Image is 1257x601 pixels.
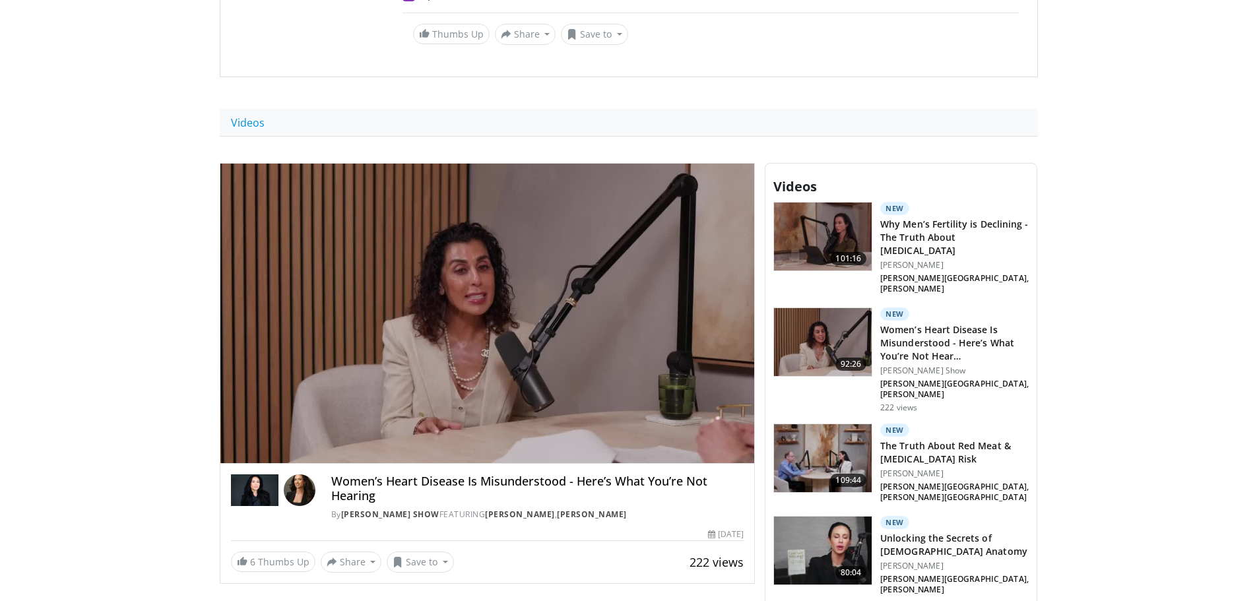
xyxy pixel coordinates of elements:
h3: Women’s Heart Disease Is Misunderstood - Here’s What You’re Not Hear… [880,323,1029,363]
p: New [880,424,909,437]
span: 6 [250,555,255,568]
p: 222 views [880,402,917,413]
img: 5bfbeec7-074d-4293-b829-b5c4e60e45a9.150x105_q85_crop-smart_upscale.jpg [774,424,872,493]
a: 92:26 New Women’s Heart Disease Is Misunderstood - Here’s What You’re Not Hear… [PERSON_NAME] Sho... [773,307,1029,413]
p: [PERSON_NAME] [880,468,1029,479]
img: Avatar [284,474,315,506]
a: [PERSON_NAME] Show [341,509,439,520]
p: [PERSON_NAME][GEOGRAPHIC_DATA], [PERSON_NAME][GEOGRAPHIC_DATA] [880,482,1029,503]
p: [PERSON_NAME] Show [880,365,1029,376]
p: [PERSON_NAME] [880,561,1029,571]
a: 80:04 New Unlocking the Secrets of [DEMOGRAPHIC_DATA] Anatomy [PERSON_NAME] [PERSON_NAME][GEOGRAP... [773,516,1029,598]
h3: Unlocking the Secrets of [DEMOGRAPHIC_DATA] Anatomy [880,532,1029,558]
a: Thumbs Up [413,24,490,44]
button: Save to [561,24,628,45]
a: 101:16 New Why Men’s Fertility is Declining - The Truth About [MEDICAL_DATA] [PERSON_NAME] [PERSO... [773,202,1029,297]
p: [PERSON_NAME] [880,260,1029,270]
img: Dr. Gabrielle Lyon Show [231,474,278,506]
p: [PERSON_NAME][GEOGRAPHIC_DATA], [PERSON_NAME] [880,273,1029,294]
button: Share [495,24,556,45]
video-js: Video Player [220,164,755,464]
span: 222 views [690,554,744,570]
a: Videos [220,109,276,137]
a: 109:44 New The Truth About Red Meat & [MEDICAL_DATA] Risk [PERSON_NAME] [PERSON_NAME][GEOGRAPHIC_... [773,424,1029,505]
span: 80:04 [835,566,867,579]
img: d64b7dfb-10ce-4eea-ae67-a1611b450e97.150x105_q85_crop-smart_upscale.jpg [774,308,872,377]
img: b3c0c2d4-cdd0-4ae3-a315-f2e73b53a65e.150x105_q85_crop-smart_upscale.jpg [774,203,872,271]
a: [PERSON_NAME] [485,509,555,520]
button: Share [321,552,382,573]
a: [PERSON_NAME] [557,509,627,520]
button: Save to [387,552,454,573]
span: 92:26 [835,358,867,371]
span: 109:44 [830,474,866,487]
p: [PERSON_NAME][GEOGRAPHIC_DATA], [PERSON_NAME] [880,379,1029,400]
h3: Why Men’s Fertility is Declining - The Truth About [MEDICAL_DATA] [880,218,1029,257]
a: 6 Thumbs Up [231,552,315,572]
p: New [880,202,909,215]
h4: Women’s Heart Disease Is Misunderstood - Here’s What You’re Not Hearing [331,474,744,503]
img: 9166e300-3e18-400b-b785-8effa041bfc3.150x105_q85_crop-smart_upscale.jpg [774,517,872,585]
p: New [880,516,909,529]
h3: The Truth About Red Meat & [MEDICAL_DATA] Risk [880,439,1029,466]
p: New [880,307,909,321]
span: Videos [773,177,817,195]
div: By FEATURING , [331,509,744,521]
span: 101:16 [830,252,866,265]
p: [PERSON_NAME][GEOGRAPHIC_DATA], [PERSON_NAME] [880,574,1029,595]
div: [DATE] [708,528,744,540]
